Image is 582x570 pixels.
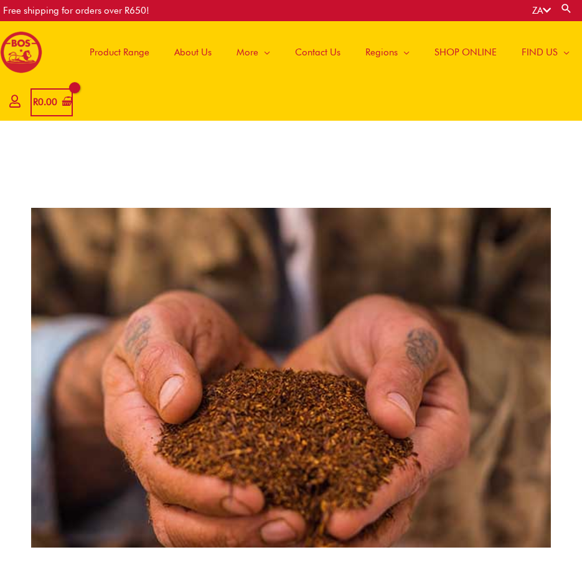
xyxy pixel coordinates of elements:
a: More [224,21,283,83]
span: Regions [365,34,398,71]
span: FIND US [522,34,558,71]
a: View Shopping Cart, empty [31,88,73,116]
span: About Us [174,34,212,71]
a: Contact Us [283,21,353,83]
bdi: 0.00 [33,96,57,108]
span: Contact Us [295,34,340,71]
span: SHOP ONLINE [434,34,497,71]
a: Search button [560,2,573,14]
a: ZA [532,5,551,16]
a: Regions [353,21,422,83]
a: SHOP ONLINE [422,21,509,83]
span: More [237,34,258,71]
span: Product Range [90,34,149,71]
span: R [33,96,38,108]
a: Product Range [77,21,162,83]
a: About Us [162,21,224,83]
nav: Site Navigation [68,21,582,83]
